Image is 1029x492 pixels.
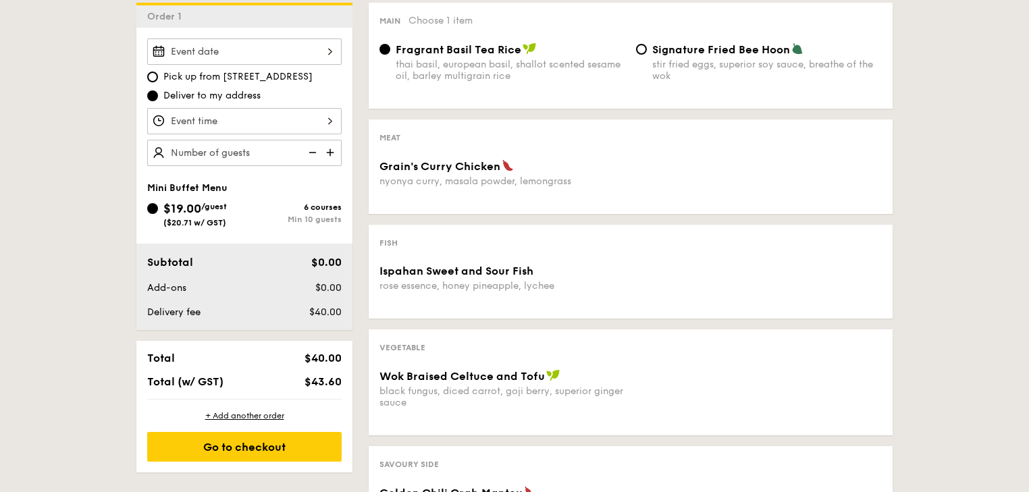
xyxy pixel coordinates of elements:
[502,159,514,171] img: icon-spicy.37a8142b.svg
[163,201,201,216] span: $19.00
[379,343,425,352] span: Vegetable
[523,43,536,55] img: icon-vegan.f8ff3823.svg
[147,375,223,388] span: Total (w/ GST)
[147,72,158,82] input: Pick up from [STREET_ADDRESS]
[379,280,625,292] div: rose essence, honey pineapple, lychee
[147,182,228,194] span: Mini Buffet Menu
[315,282,342,294] span: $0.00
[147,90,158,101] input: Deliver to my address
[379,44,390,55] input: Fragrant Basil Tea Ricethai basil, european basil, shallot scented sesame oil, barley multigrain ...
[636,44,647,55] input: Signature Fried Bee Hoonstir fried eggs, superior soy sauce, breathe of the wok
[305,375,342,388] span: $43.60
[791,43,803,55] img: icon-vegetarian.fe4039eb.svg
[201,202,227,211] span: /guest
[147,256,193,269] span: Subtotal
[408,15,473,26] span: Choose 1 item
[652,43,790,56] span: Signature Fried Bee Hoon
[652,59,882,82] div: stir fried eggs, superior soy sauce, breathe of the wok
[379,370,545,383] span: Wok Braised Celtuce and Tofu
[244,202,342,212] div: 6 courses
[163,70,313,84] span: Pick up from [STREET_ADDRESS]
[309,306,342,318] span: $40.00
[379,265,533,277] span: Ispahan Sweet and Sour Fish
[379,16,400,26] span: Main
[379,175,625,187] div: nyonya curry, masala powder, lemongrass
[396,43,521,56] span: Fragrant Basil Tea Rice
[147,108,342,134] input: Event time
[147,38,342,65] input: Event date
[305,352,342,364] span: $40.00
[244,215,342,224] div: Min 10 guests
[379,160,500,173] span: Grain's Curry Chicken
[379,385,625,408] div: black fungus, diced carrot, goji berry, superior ginger sauce
[147,306,201,318] span: Delivery fee
[163,89,261,103] span: Deliver to my address
[546,369,560,381] img: icon-vegan.f8ff3823.svg
[147,203,158,214] input: $19.00/guest($20.71 w/ GST)6 coursesMin 10 guests
[147,352,175,364] span: Total
[396,59,625,82] div: thai basil, european basil, shallot scented sesame oil, barley multigrain rice
[147,410,342,421] div: + Add another order
[379,238,398,248] span: Fish
[147,432,342,462] div: Go to checkout
[147,11,187,22] span: Order 1
[147,140,342,166] input: Number of guests
[379,460,439,469] span: Savoury Side
[321,140,342,165] img: icon-add.58712e84.svg
[311,256,342,269] span: $0.00
[163,218,226,227] span: ($20.71 w/ GST)
[379,133,400,142] span: Meat
[147,282,186,294] span: Add-ons
[301,140,321,165] img: icon-reduce.1d2dbef1.svg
